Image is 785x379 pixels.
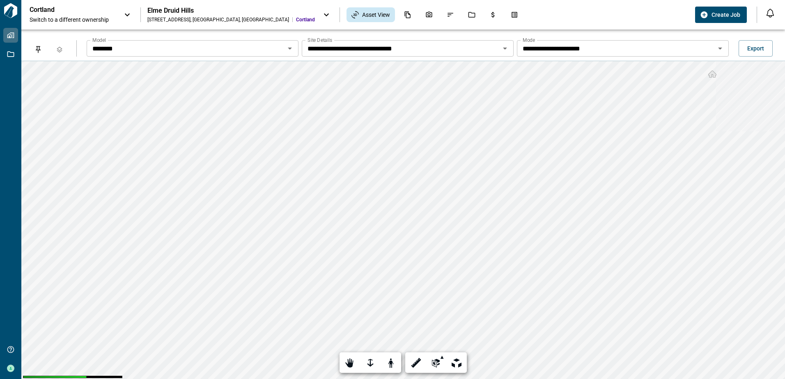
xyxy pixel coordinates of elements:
button: Create Job [695,7,747,23]
span: Create Job [712,11,740,19]
button: Open notification feed [764,7,777,20]
div: Issues & Info [442,8,459,22]
label: Site Details [308,37,332,43]
div: Photos [420,8,438,22]
span: Cortland [296,16,315,23]
button: Open [284,43,296,54]
button: Export [739,40,773,57]
span: Asset View [362,11,390,19]
span: Export [747,44,764,53]
div: Jobs [463,8,480,22]
button: Open [714,43,726,54]
div: Budgets [484,8,502,22]
div: Asset View [347,7,395,22]
div: Documents [399,8,416,22]
label: Model [92,37,106,43]
div: Takeoff Center [506,8,523,22]
button: Open [499,43,511,54]
div: [STREET_ADDRESS] , [GEOGRAPHIC_DATA] , [GEOGRAPHIC_DATA] [147,16,289,23]
p: Cortland [30,6,103,14]
label: Mode [523,37,535,43]
span: Switch to a different ownership [30,16,116,24]
div: Elme Druid Hills [147,7,315,15]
